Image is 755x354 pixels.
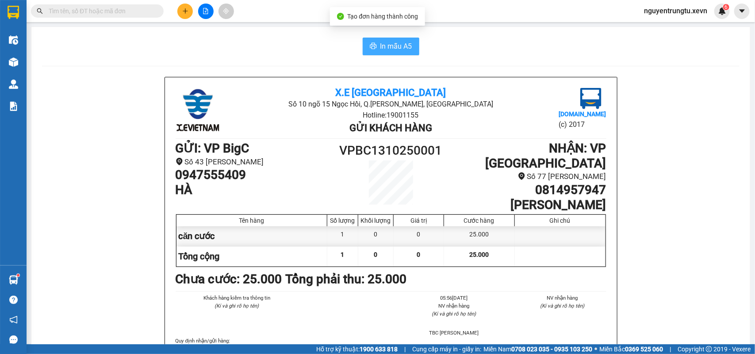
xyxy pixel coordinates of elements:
[176,158,183,165] span: environment
[706,346,712,352] span: copyright
[182,8,188,14] span: plus
[179,217,325,224] div: Tên hàng
[444,226,514,246] div: 25.000
[9,35,18,45] img: warehouse-icon
[286,272,407,286] b: Tổng phải thu: 25.000
[599,344,663,354] span: Miền Bắc
[410,329,498,337] li: TBC [PERSON_NAME]
[198,4,214,19] button: file-add
[335,87,446,98] b: X.E [GEOGRAPHIC_DATA]
[9,57,18,67] img: warehouse-icon
[176,167,337,183] h1: 0947555409
[179,251,220,262] span: Tổng cộng
[337,141,445,160] h1: VPBC1310250001
[247,99,534,110] li: Số 10 ngõ 15 Ngọc Hồi, Q.[PERSON_NAME], [GEOGRAPHIC_DATA]
[417,251,421,258] span: 0
[519,294,606,302] li: NV nhận hàng
[446,217,512,224] div: Cước hàng
[738,7,746,15] span: caret-down
[511,346,592,353] strong: 0708 023 035 - 0935 103 250
[203,8,209,14] span: file-add
[9,316,18,324] span: notification
[432,311,476,317] i: (Kí và ghi rõ họ tên)
[49,6,153,16] input: Tìm tên, số ĐT hoặc mã đơn
[9,102,18,111] img: solution-icon
[374,251,378,258] span: 0
[176,272,282,286] b: Chưa cước : 25.000
[410,294,498,302] li: 05:56[DATE]
[412,344,481,354] span: Cung cấp máy in - giấy in:
[360,346,398,353] strong: 1900 633 818
[380,41,412,52] span: In mẫu A5
[247,110,534,121] li: Hotline: 19001155
[316,344,398,354] span: Hỗ trợ kỹ thuật:
[734,4,750,19] button: caret-down
[637,5,714,16] span: nguyentrungtu.xevn
[176,183,337,198] h1: HÀ
[9,335,18,344] span: message
[483,344,592,354] span: Miền Nam
[363,38,419,55] button: printerIn mẫu A5
[559,110,606,118] b: [DOMAIN_NAME]
[17,274,19,277] sup: 1
[9,275,18,285] img: warehouse-icon
[445,198,606,213] h1: [PERSON_NAME]
[559,119,606,130] li: (c) 2017
[177,4,193,19] button: plus
[445,183,606,198] h1: 0814957947
[394,226,444,246] div: 0
[625,346,663,353] strong: 0369 525 060
[370,42,377,51] span: printer
[349,122,432,133] b: Gửi khách hàng
[215,303,259,309] i: (Kí và ghi rõ họ tên)
[218,4,234,19] button: aim
[718,7,726,15] img: icon-new-feature
[396,217,441,224] div: Giá trị
[723,4,729,10] sup: 6
[9,296,18,304] span: question-circle
[358,226,394,246] div: 0
[348,13,418,20] span: Tạo đơn hàng thành công
[327,226,358,246] div: 1
[540,303,585,309] i: (Kí và ghi rõ họ tên)
[341,251,345,258] span: 1
[193,294,281,302] li: Khách hàng kiểm tra thông tin
[176,226,328,246] div: căn cước
[445,171,606,183] li: Số 77 [PERSON_NAME]
[486,141,606,171] b: NHẬN : VP [GEOGRAPHIC_DATA]
[176,88,220,132] img: logo.jpg
[410,302,498,310] li: NV nhận hàng
[9,80,18,89] img: warehouse-icon
[670,344,671,354] span: |
[469,251,489,258] span: 25.000
[223,8,229,14] span: aim
[518,172,525,180] span: environment
[8,6,19,19] img: logo-vxr
[517,217,603,224] div: Ghi chú
[337,13,344,20] span: check-circle
[724,4,728,10] span: 6
[580,88,602,109] img: logo.jpg
[360,217,391,224] div: Khối lượng
[176,141,249,156] b: GỬI : VP BigC
[404,344,406,354] span: |
[330,217,356,224] div: Số lượng
[176,156,337,168] li: Số 43 [PERSON_NAME]
[594,347,597,351] span: ⚪️
[37,8,43,14] span: search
